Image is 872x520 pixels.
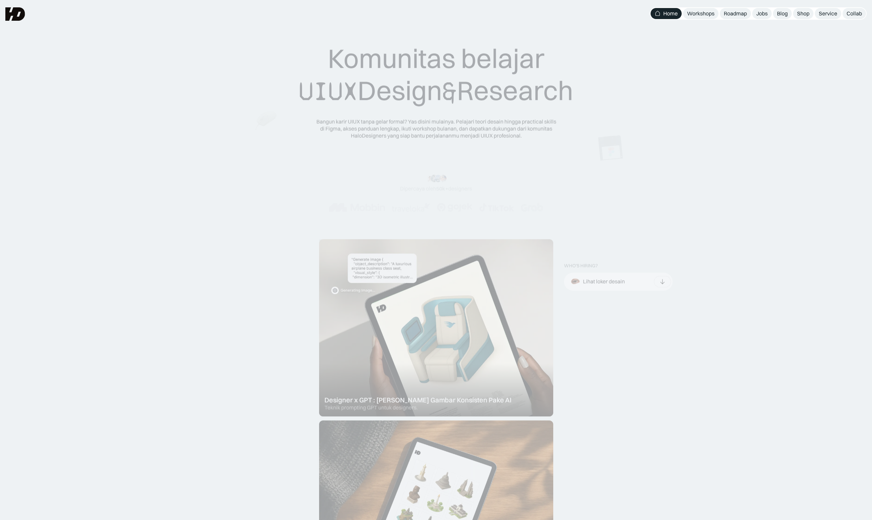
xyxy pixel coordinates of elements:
span: UIUX [299,75,358,107]
div: Bangun karir UIUX tanpa gelar formal? Yas disini mulainya. Pelajari teori desain hingga practical... [316,118,557,139]
div: Jobs [756,10,768,17]
a: Jobs [752,8,772,19]
a: Workshops [683,8,718,19]
div: belajar ai [319,238,345,244]
a: Roadmap [720,8,751,19]
div: Dipercaya oleh designers [400,185,472,192]
a: Designer x GPT : [PERSON_NAME] Gambar Konsisten Pake AITeknik prompting GPT untuk designers. [319,239,553,416]
div: WHO’S HIRING? [564,263,598,269]
div: Service [819,10,837,17]
span: 50k+ [436,185,448,192]
a: Blog [773,8,792,19]
div: Roadmap [724,10,747,17]
a: Collab [843,8,866,19]
div: Workshops [687,10,714,17]
span: & [442,75,457,107]
div: Collab [847,10,862,17]
a: Shop [793,8,813,19]
a: Home [651,8,682,19]
div: Lihat loker desain [583,278,625,285]
div: Komunitas belajar Design Research [299,42,573,107]
div: Blog [777,10,788,17]
div: Shop [797,10,809,17]
a: Service [815,8,841,19]
div: Home [663,10,678,17]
